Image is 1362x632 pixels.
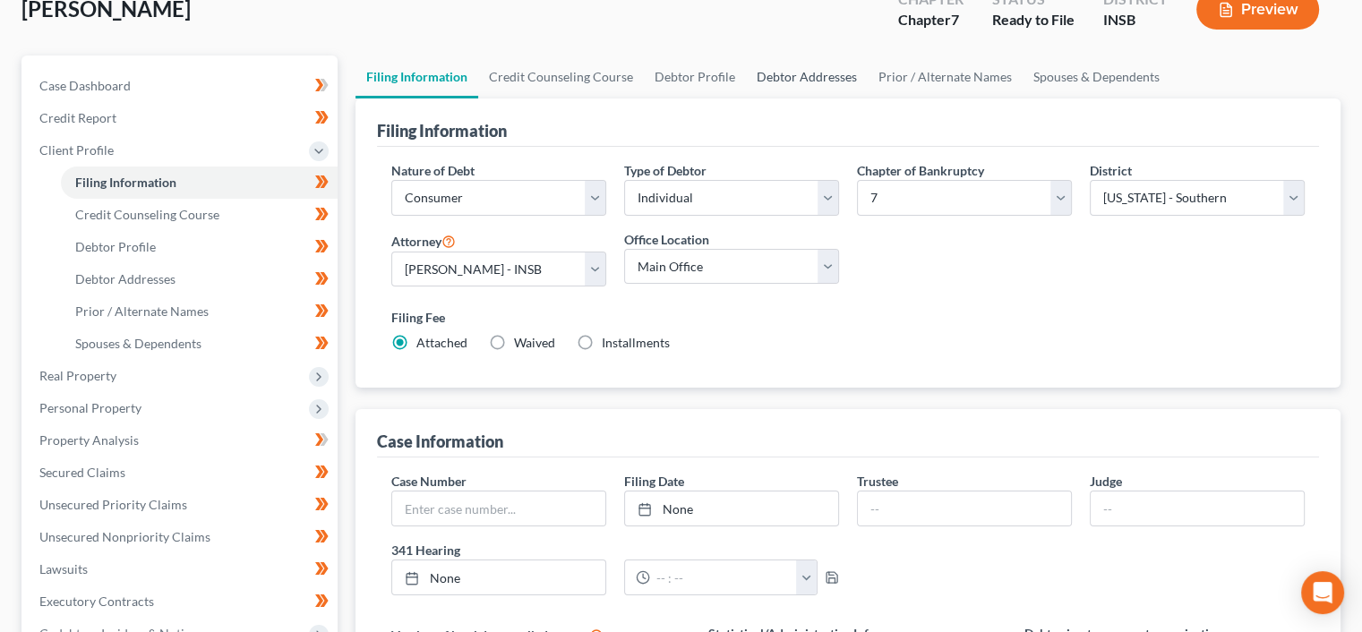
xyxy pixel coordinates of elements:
span: 7 [951,11,959,28]
span: Spouses & Dependents [75,336,201,351]
div: Filing Information [377,120,507,141]
span: Unsecured Nonpriority Claims [39,529,210,544]
label: Office Location [624,230,709,249]
a: Secured Claims [25,457,338,489]
label: Filing Fee [391,308,1305,327]
span: Client Profile [39,142,114,158]
a: Case Dashboard [25,70,338,102]
input: -- [1091,491,1304,525]
a: Executory Contracts [25,585,338,618]
a: Prior / Alternate Names [61,295,338,328]
input: -- [858,491,1071,525]
div: Open Intercom Messenger [1301,571,1344,614]
div: INSB [1103,10,1168,30]
span: Debtor Profile [75,239,156,254]
a: Credit Counseling Course [61,199,338,231]
label: Chapter of Bankruptcy [857,161,984,180]
a: Debtor Profile [61,231,338,263]
label: Trustee [857,472,898,491]
a: Credit Counseling Course [478,56,644,98]
span: Executory Contracts [39,594,154,609]
input: -- : -- [650,560,796,594]
a: None [625,491,838,525]
span: Credit Counseling Course [75,207,219,222]
span: Property Analysis [39,432,139,448]
span: Case Dashboard [39,78,131,93]
span: Unsecured Priority Claims [39,497,187,512]
span: Prior / Alternate Names [75,303,209,319]
label: Case Number [391,472,467,491]
label: Nature of Debt [391,161,475,180]
span: Credit Report [39,110,116,125]
div: Case Information [377,431,503,452]
span: Personal Property [39,400,141,415]
a: Unsecured Nonpriority Claims [25,521,338,553]
span: Debtor Addresses [75,271,176,286]
a: Debtor Addresses [746,56,868,98]
div: Chapter [898,10,964,30]
a: Prior / Alternate Names [868,56,1023,98]
span: Real Property [39,368,116,383]
span: Lawsuits [39,561,88,576]
label: District [1090,161,1132,180]
label: Judge [1090,472,1122,491]
a: Unsecured Priority Claims [25,489,338,521]
div: Ready to File [992,10,1075,30]
a: Spouses & Dependents [1023,56,1170,98]
a: None [392,560,605,594]
a: Debtor Addresses [61,263,338,295]
a: Credit Report [25,102,338,134]
span: Filing Information [75,175,176,190]
a: Debtor Profile [644,56,746,98]
a: Spouses & Dependents [61,328,338,360]
a: Lawsuits [25,553,338,585]
input: Enter case number... [392,491,605,525]
a: Filing Information [61,167,338,199]
span: Secured Claims [39,465,125,480]
span: Waived [514,335,555,350]
a: Property Analysis [25,424,338,457]
label: Attorney [391,230,456,252]
span: Installments [602,335,670,350]
span: Attached [416,335,467,350]
label: Filing Date [624,472,684,491]
a: Filing Information [355,56,478,98]
label: 341 Hearing [382,541,848,559]
label: Type of Debtor [624,161,707,180]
